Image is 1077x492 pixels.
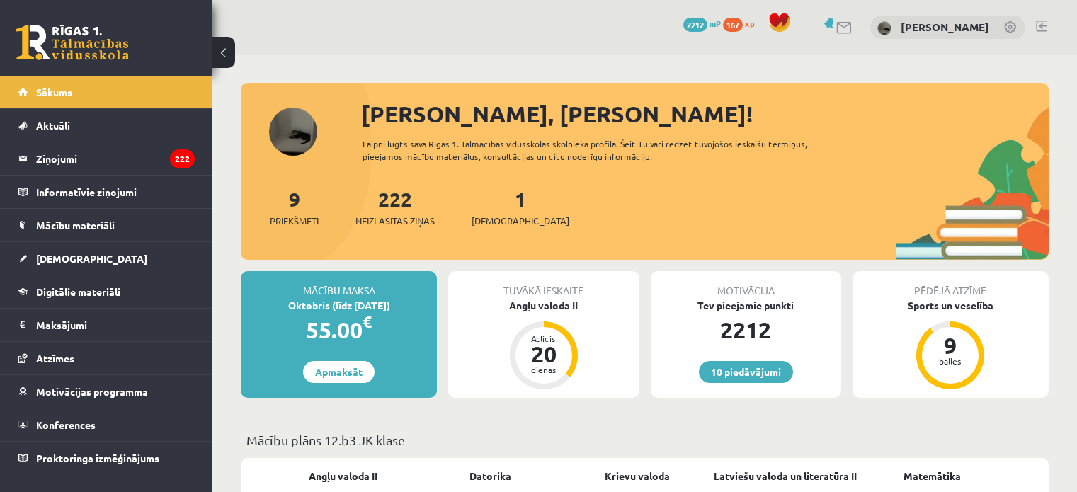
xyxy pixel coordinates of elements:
[36,219,115,231] span: Mācību materiāli
[36,309,195,341] legend: Maksājumi
[523,334,565,343] div: Atlicis
[246,430,1043,450] p: Mācību plāns 12.b3 JK klase
[18,242,195,275] a: [DEMOGRAPHIC_DATA]
[723,18,743,32] span: 167
[270,186,319,228] a: 9Priekšmeti
[18,109,195,142] a: Aktuāli
[699,361,793,383] a: 10 piedāvājumi
[36,86,72,98] span: Sākums
[901,20,989,34] a: [PERSON_NAME]
[651,298,841,313] div: Tev pieejamie punkti
[241,313,437,347] div: 55.00
[355,214,435,228] span: Neizlasītās ziņas
[523,343,565,365] div: 20
[303,361,375,383] a: Apmaksāt
[714,469,857,484] a: Latviešu valoda un literatūra II
[36,352,74,365] span: Atzīmes
[651,271,841,298] div: Motivācija
[309,469,377,484] a: Angļu valoda II
[170,149,195,168] i: 222
[710,18,721,29] span: mP
[36,418,96,431] span: Konferences
[877,21,891,35] img: Daniela Savicka
[36,176,195,208] legend: Informatīvie ziņojumi
[929,357,971,365] div: balles
[270,214,319,228] span: Priekšmeti
[745,18,754,29] span: xp
[18,342,195,374] a: Atzīmes
[36,119,70,132] span: Aktuāli
[363,137,848,163] div: Laipni lūgts savā Rīgas 1. Tālmācības vidusskolas skolnieka profilā. Šeit Tu vari redzēt tuvojošo...
[36,252,147,265] span: [DEMOGRAPHIC_DATA]
[18,408,195,441] a: Konferences
[523,365,565,374] div: dienas
[241,271,437,298] div: Mācību maksa
[929,334,971,357] div: 9
[36,385,148,398] span: Motivācijas programma
[363,311,372,332] span: €
[16,25,129,60] a: Rīgas 1. Tālmācības vidusskola
[355,186,435,228] a: 222Neizlasītās ziņas
[853,271,1049,298] div: Pēdējā atzīme
[18,176,195,208] a: Informatīvie ziņojumi
[472,214,569,228] span: [DEMOGRAPHIC_DATA]
[18,142,195,175] a: Ziņojumi222
[18,275,195,308] a: Digitālie materiāli
[853,298,1049,313] div: Sports un veselība
[853,298,1049,391] a: Sports un veselība 9 balles
[18,76,195,108] a: Sākums
[36,452,159,464] span: Proktoringa izmēģinājums
[18,309,195,341] a: Maksājumi
[448,271,639,298] div: Tuvākā ieskaite
[18,209,195,241] a: Mācību materiāli
[683,18,707,32] span: 2212
[605,469,670,484] a: Krievu valoda
[448,298,639,313] div: Angļu valoda II
[18,375,195,408] a: Motivācijas programma
[651,313,841,347] div: 2212
[448,298,639,391] a: Angļu valoda II Atlicis 20 dienas
[904,469,961,484] a: Matemātika
[361,97,1049,131] div: [PERSON_NAME], [PERSON_NAME]!
[18,442,195,474] a: Proktoringa izmēģinājums
[241,298,437,313] div: Oktobris (līdz [DATE])
[36,285,120,298] span: Digitālie materiāli
[36,142,195,175] legend: Ziņojumi
[472,186,569,228] a: 1[DEMOGRAPHIC_DATA]
[469,469,511,484] a: Datorika
[683,18,721,29] a: 2212 mP
[723,18,761,29] a: 167 xp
